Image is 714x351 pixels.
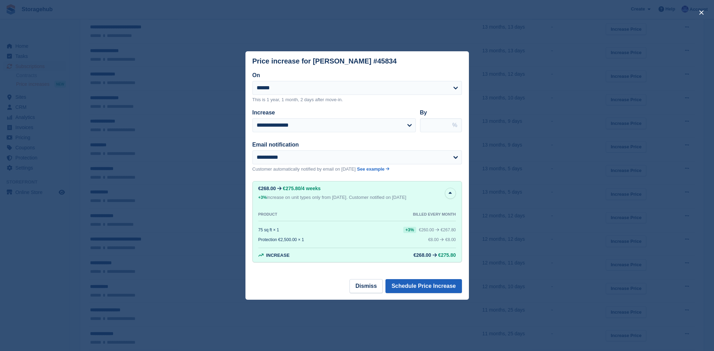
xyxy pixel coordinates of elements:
[252,110,275,115] label: Increase
[445,237,456,242] span: €8.00
[428,237,439,242] div: €8.00
[438,252,456,258] span: €275.80
[252,166,356,173] p: Customer automatically notified by email on [DATE]
[419,227,434,232] div: €260.00
[258,237,304,242] div: Protection €2,500.00 × 1
[696,7,707,18] button: close
[413,212,456,217] div: BILLED EVERY MONTH
[283,186,301,191] span: €275.80
[349,195,406,200] span: Customer notified on [DATE]
[258,195,348,200] span: increase on unit types only from [DATE].
[258,212,277,217] div: PRODUCT
[385,279,462,293] button: Schedule Price Increase
[413,252,431,258] div: €268.00
[252,72,260,78] label: On
[252,57,397,65] div: Price increase for [PERSON_NAME] #45834
[266,253,289,258] span: Increase
[357,166,390,173] a: See example
[349,279,383,293] button: Dismiss
[258,227,279,232] div: 75 sq ft × 1
[252,96,462,103] p: This is 1 year, 1 month, 2 days after move-in.
[252,142,299,148] label: Email notification
[403,227,416,233] div: +3%
[357,166,385,172] span: See example
[258,186,276,191] div: €268.00
[301,186,321,191] span: /4 weeks
[441,227,456,232] span: €267.80
[258,194,267,201] div: +3%
[420,110,427,115] label: By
